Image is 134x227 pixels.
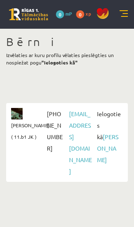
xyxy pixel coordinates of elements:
span: [PHONE_NUMBER] [45,108,67,154]
a: [EMAIL_ADDRESS][DOMAIN_NAME] [69,110,92,175]
span: mP [65,10,72,17]
span: 0 [76,10,84,18]
span: xp [85,10,91,17]
h1: Bērni [6,35,128,49]
b: "Ielogoties kā" [42,59,78,66]
a: Rīgas 1. Tālmācības vidusskola [9,8,48,21]
span: Ielogoties kā [95,108,123,165]
a: 0 xp [76,10,95,17]
a: [PERSON_NAME] [97,133,118,163]
img: Marta Cekula [11,108,23,119]
p: Izvēlaties ar kuru profilu vēlaties pieslēgties un nospiežat pogu [6,51,128,66]
span: [PERSON_NAME] ( 11.b1 JK ) [11,119,49,142]
span: 0 [56,10,64,18]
